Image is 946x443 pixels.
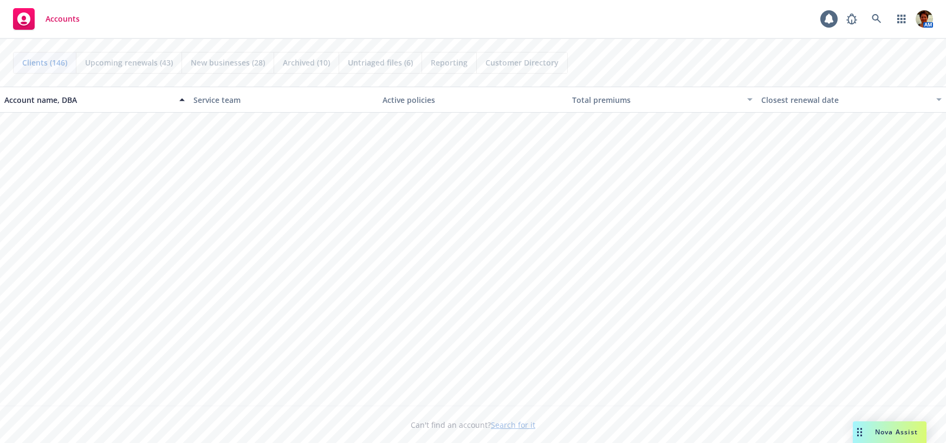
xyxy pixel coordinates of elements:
[4,94,173,106] div: Account name, DBA
[853,421,866,443] div: Drag to move
[283,57,330,68] span: Archived (10)
[853,421,926,443] button: Nova Assist
[378,87,567,113] button: Active policies
[189,87,378,113] button: Service team
[9,4,84,34] a: Accounts
[866,8,887,30] a: Search
[85,57,173,68] span: Upcoming renewals (43)
[891,8,912,30] a: Switch app
[875,427,918,437] span: Nova Assist
[193,94,374,106] div: Service team
[485,57,559,68] span: Customer Directory
[572,94,741,106] div: Total premiums
[191,57,265,68] span: New businesses (28)
[431,57,468,68] span: Reporting
[757,87,946,113] button: Closest renewal date
[761,94,930,106] div: Closest renewal date
[22,57,67,68] span: Clients (146)
[348,57,413,68] span: Untriaged files (6)
[411,419,535,431] span: Can't find an account?
[916,10,933,28] img: photo
[491,420,535,430] a: Search for it
[841,8,863,30] a: Report a Bug
[383,94,563,106] div: Active policies
[568,87,757,113] button: Total premiums
[46,15,80,23] span: Accounts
